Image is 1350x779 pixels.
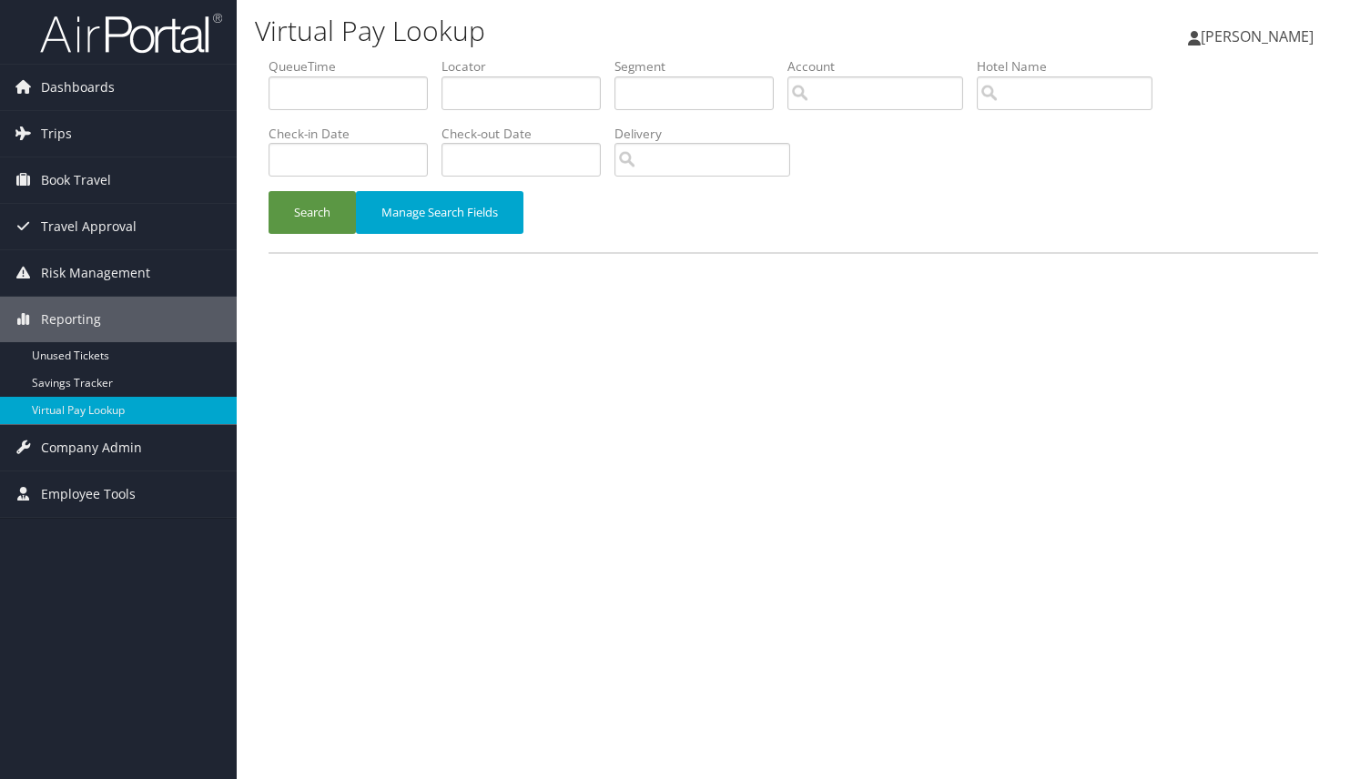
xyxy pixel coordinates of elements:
label: Check-in Date [269,125,442,143]
label: Segment [614,57,787,76]
span: Reporting [41,297,101,342]
span: Company Admin [41,425,142,470]
a: [PERSON_NAME] [1188,9,1332,64]
span: Risk Management [41,250,150,296]
span: Dashboards [41,65,115,110]
button: Search [269,191,356,234]
label: Delivery [614,125,804,143]
label: Locator [442,57,614,76]
label: Hotel Name [977,57,1166,76]
span: Travel Approval [41,204,137,249]
span: Trips [41,111,72,157]
span: Employee Tools [41,471,136,517]
img: airportal-logo.png [40,12,222,55]
button: Manage Search Fields [356,191,523,234]
span: Book Travel [41,157,111,203]
label: Check-out Date [442,125,614,143]
label: QueueTime [269,57,442,76]
span: [PERSON_NAME] [1201,26,1314,46]
label: Account [787,57,977,76]
h1: Virtual Pay Lookup [255,12,973,50]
